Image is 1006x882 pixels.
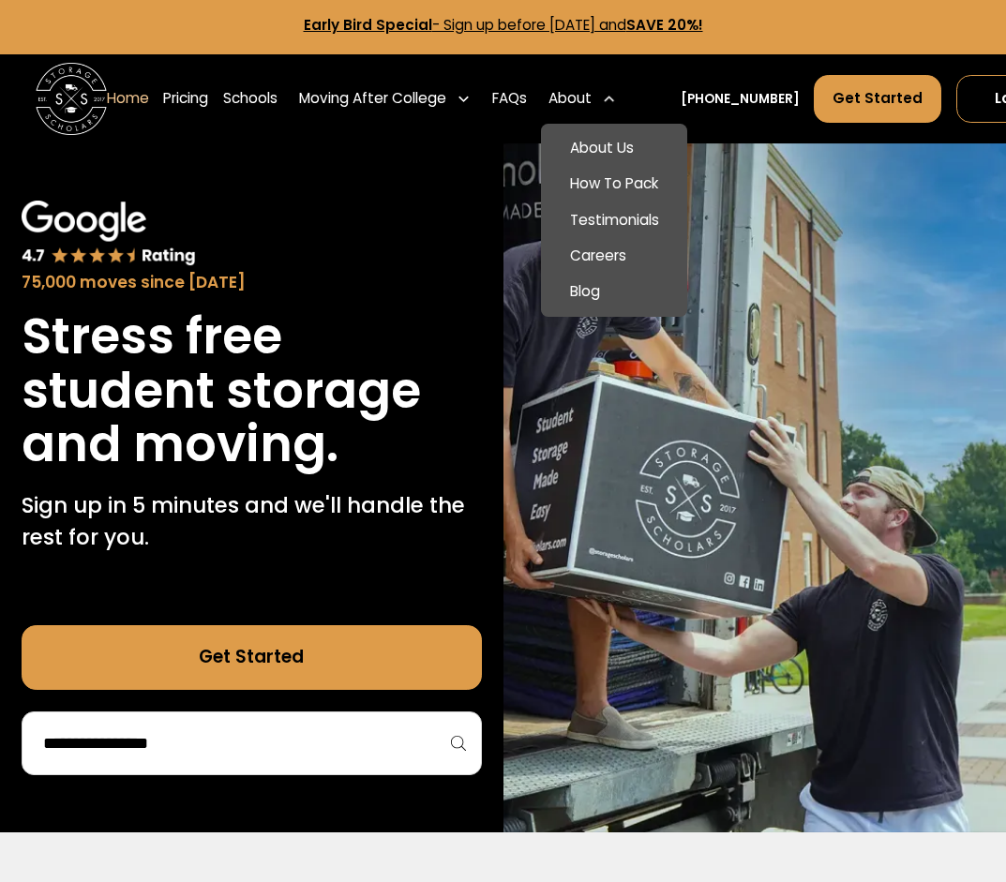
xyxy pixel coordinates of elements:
p: Sign up in 5 minutes and we'll handle the rest for you. [22,489,482,554]
a: home [36,63,107,134]
a: Get Started [814,75,941,124]
strong: Early Bird Special [304,15,432,35]
a: Schools [223,74,278,124]
a: Get Started [22,625,482,690]
img: Google 4.7 star rating [22,201,197,267]
a: Pricing [163,74,208,124]
img: Storage Scholars main logo [36,63,107,134]
strong: SAVE 20%! [626,15,703,35]
a: Early Bird Special- Sign up before [DATE] andSAVE 20%! [304,15,703,35]
a: Careers [548,238,681,274]
div: Moving After College [292,74,478,124]
nav: About [541,124,687,317]
a: Blog [548,274,681,309]
a: About Us [548,131,681,167]
div: 75,000 moves since [DATE] [22,271,482,295]
a: FAQs [492,74,527,124]
a: [PHONE_NUMBER] [681,90,800,109]
a: How To Pack [548,167,681,202]
a: Testimonials [548,202,681,238]
a: Home [107,74,149,124]
div: About [541,74,623,124]
div: About [548,88,592,110]
div: Moving After College [299,88,446,110]
h1: Stress free student storage and moving. [22,309,482,471]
